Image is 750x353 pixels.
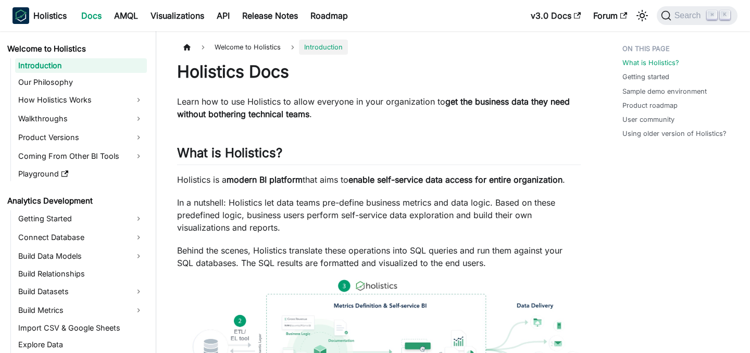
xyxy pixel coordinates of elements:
[12,7,67,24] a: HolisticsHolistics
[720,10,730,20] kbd: K
[15,283,147,300] a: Build Datasets
[177,145,581,165] h2: What is Holistics?
[15,92,147,108] a: How Holistics Works
[15,321,147,335] a: Import CSV & Google Sheets
[622,115,674,124] a: User community
[622,100,678,110] a: Product roadmap
[15,148,147,165] a: Coming From Other BI Tools
[15,267,147,281] a: Build Relationships
[177,40,581,55] nav: Breadcrumbs
[15,302,147,319] a: Build Metrics
[348,174,562,185] strong: enable self-service data access for entire organization
[15,210,147,227] a: Getting Started
[657,6,737,25] button: Search (Command+K)
[236,7,304,24] a: Release Notes
[177,173,581,186] p: Holistics is a that aims to .
[671,11,707,20] span: Search
[177,40,197,55] a: Home page
[15,337,147,352] a: Explore Data
[177,196,581,234] p: In a nutshell: Holistics let data teams pre-define business metrics and data logic. Based on thes...
[15,248,147,264] a: Build Data Models
[304,7,354,24] a: Roadmap
[15,167,147,181] a: Playground
[33,9,67,22] b: Holistics
[299,40,348,55] span: Introduction
[210,7,236,24] a: API
[209,40,286,55] span: Welcome to Holistics
[177,95,581,120] p: Learn how to use Holistics to allow everyone in your organization to .
[15,75,147,90] a: Our Philosophy
[622,86,707,96] a: Sample demo environment
[108,7,144,24] a: AMQL
[15,110,147,127] a: Walkthroughs
[15,129,147,146] a: Product Versions
[622,72,669,82] a: Getting started
[707,10,717,20] kbd: ⌘
[177,61,581,82] h1: Holistics Docs
[4,194,147,208] a: Analytics Development
[15,229,147,246] a: Connect Database
[634,7,651,24] button: Switch between dark and light mode (currently light mode)
[12,7,29,24] img: Holistics
[15,58,147,73] a: Introduction
[587,7,633,24] a: Forum
[622,129,727,138] a: Using older version of Holistics?
[524,7,587,24] a: v3.0 Docs
[177,244,581,269] p: Behind the scenes, Holistics translate these operations into SQL queries and run them against you...
[4,42,147,56] a: Welcome to Holistics
[75,7,108,24] a: Docs
[144,7,210,24] a: Visualizations
[227,174,303,185] strong: modern BI platform
[622,58,679,68] a: What is Holistics?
